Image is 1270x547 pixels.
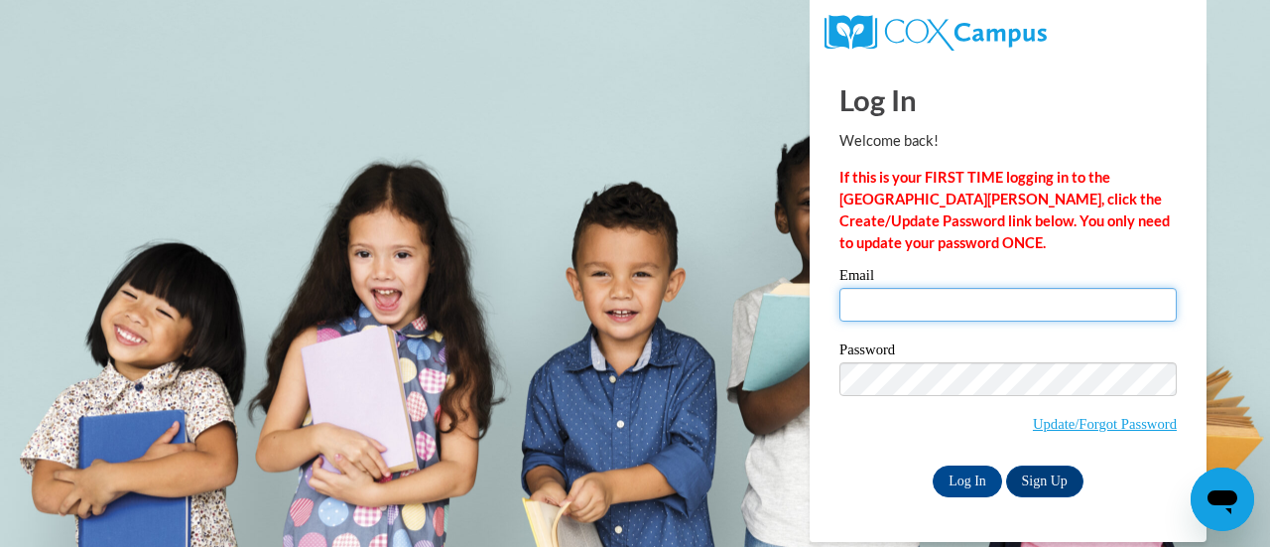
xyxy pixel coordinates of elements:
[839,342,1177,362] label: Password
[839,268,1177,288] label: Email
[1191,468,1254,531] iframe: Button to launch messaging window
[933,466,1002,497] input: Log In
[839,79,1177,120] h1: Log In
[839,169,1170,251] strong: If this is your FIRST TIME logging in to the [GEOGRAPHIC_DATA][PERSON_NAME], click the Create/Upd...
[1033,416,1177,432] a: Update/Forgot Password
[825,15,1047,51] img: COX Campus
[1006,466,1083,497] a: Sign Up
[839,130,1177,152] p: Welcome back!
